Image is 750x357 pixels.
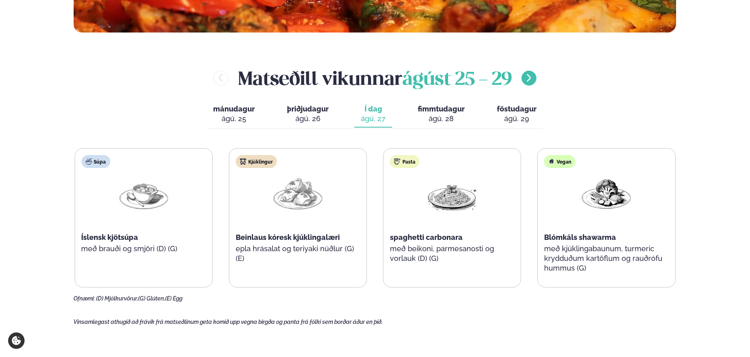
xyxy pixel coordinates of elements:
[82,155,110,168] div: Súpa
[361,114,385,124] div: ágú. 27
[544,233,616,241] span: Blómkáls shawarma
[236,233,340,241] span: Beinlaus kóresk kjúklingalæri
[390,244,514,263] p: með beikoni, parmesanosti og vorlauk (D) (G)
[522,71,536,86] button: menu-btn-right
[213,114,255,124] div: ágú. 25
[138,295,166,302] span: (G) Glúten,
[418,105,465,113] span: fimmtudagur
[361,104,385,114] span: Í dag
[86,158,92,165] img: soup.svg
[207,101,261,128] button: mánudagur ágú. 25
[497,114,536,124] div: ágú. 29
[96,295,138,302] span: (D) Mjólkurvörur,
[390,233,463,241] span: spaghetti carbonara
[74,295,95,302] span: Ofnæmi:
[272,174,324,212] img: Chicken-thighs.png
[240,158,246,165] img: chicken.svg
[82,233,138,241] span: Íslensk kjötsúpa
[394,158,400,165] img: pasta.svg
[287,114,329,124] div: ágú. 26
[287,105,329,113] span: þriðjudagur
[580,174,632,212] img: Vegan.png
[418,114,465,124] div: ágú. 28
[236,244,360,263] p: epla hrásalat og teriyaki núðlur (G) (E)
[213,105,255,113] span: mánudagur
[426,174,478,212] img: Spagetti.png
[118,174,170,212] img: Soup.png
[238,65,512,91] h2: Matseðill vikunnar
[236,155,277,168] div: Kjúklingur
[544,244,668,273] p: með kjúklingabaunum, turmeric krydduðum kartöflum og rauðrófu hummus (G)
[82,244,206,254] p: með brauði og smjöri (D) (G)
[281,101,335,128] button: þriðjudagur ágú. 26
[490,101,543,128] button: föstudagur ágú. 29
[548,158,555,165] img: Vegan.svg
[497,105,536,113] span: föstudagur
[8,332,25,349] a: Cookie settings
[402,71,512,89] span: ágúst 25 - 29
[411,101,471,128] button: fimmtudagur ágú. 28
[74,319,383,325] span: Vinsamlegast athugið að frávik frá matseðlinum geta komið upp vegna birgða og panta frá fólki sem...
[166,295,183,302] span: (E) Egg
[214,71,228,86] button: menu-btn-left
[390,155,419,168] div: Pasta
[544,155,575,168] div: Vegan
[354,101,392,128] button: Í dag ágú. 27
